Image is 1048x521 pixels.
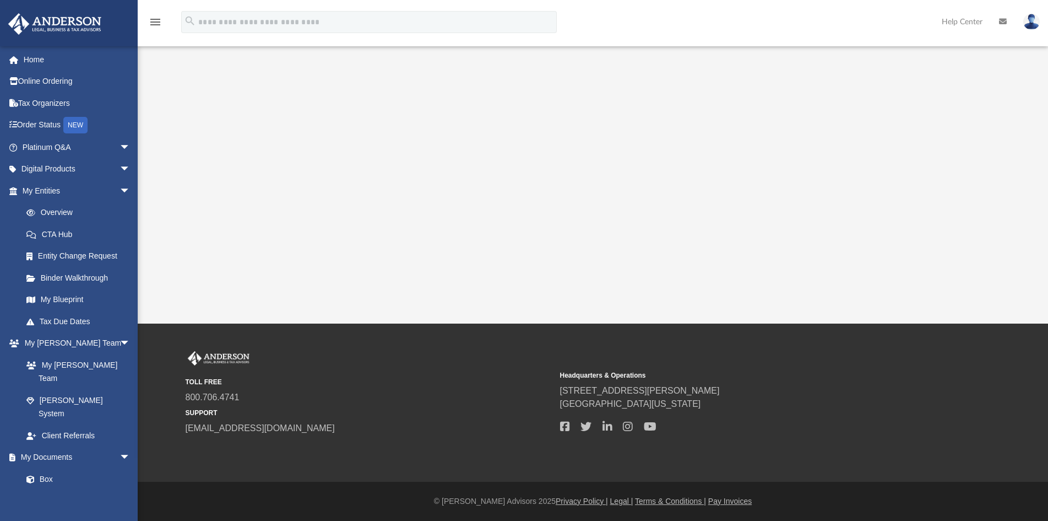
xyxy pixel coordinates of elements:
a: Platinum Q&Aarrow_drop_down [8,136,147,158]
span: arrow_drop_down [120,447,142,469]
a: menu [149,21,162,29]
small: SUPPORT [186,408,552,418]
span: arrow_drop_down [120,158,142,181]
a: [PERSON_NAME] System [15,389,142,425]
a: Box [15,468,136,490]
a: Overview [15,202,147,224]
span: arrow_drop_down [120,332,142,355]
a: Privacy Policy | [556,497,608,506]
i: search [184,15,196,27]
a: Pay Invoices [708,497,752,506]
img: User Pic [1023,14,1040,30]
a: Client Referrals [15,425,142,447]
a: [EMAIL_ADDRESS][DOMAIN_NAME] [186,423,335,433]
a: Binder Walkthrough [15,267,147,289]
div: © [PERSON_NAME] Advisors 2025 [138,496,1048,507]
a: [GEOGRAPHIC_DATA][US_STATE] [560,399,701,409]
a: 800.706.4741 [186,393,240,402]
a: My Blueprint [15,289,142,311]
div: NEW [63,117,88,133]
a: Order StatusNEW [8,114,147,137]
a: Tax Due Dates [15,310,147,332]
a: Home [8,49,147,71]
a: My Documentsarrow_drop_down [8,447,142,469]
i: menu [149,15,162,29]
img: Anderson Advisors Platinum Portal [5,13,105,35]
small: Headquarters & Operations [560,370,927,380]
a: Online Ordering [8,71,147,93]
span: arrow_drop_down [120,136,142,159]
a: My Entitiesarrow_drop_down [8,180,147,202]
small: TOLL FREE [186,377,552,387]
a: Terms & Conditions | [635,497,706,506]
a: Tax Organizers [8,92,147,114]
a: Legal | [610,497,633,506]
span: arrow_drop_down [120,180,142,202]
a: CTA Hub [15,223,147,245]
a: My [PERSON_NAME] Team [15,354,136,389]
a: My [PERSON_NAME] Teamarrow_drop_down [8,332,142,355]
img: Anderson Advisors Platinum Portal [186,351,252,366]
a: [STREET_ADDRESS][PERSON_NAME] [560,386,720,395]
a: Entity Change Request [15,245,147,267]
a: Digital Productsarrow_drop_down [8,158,147,180]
